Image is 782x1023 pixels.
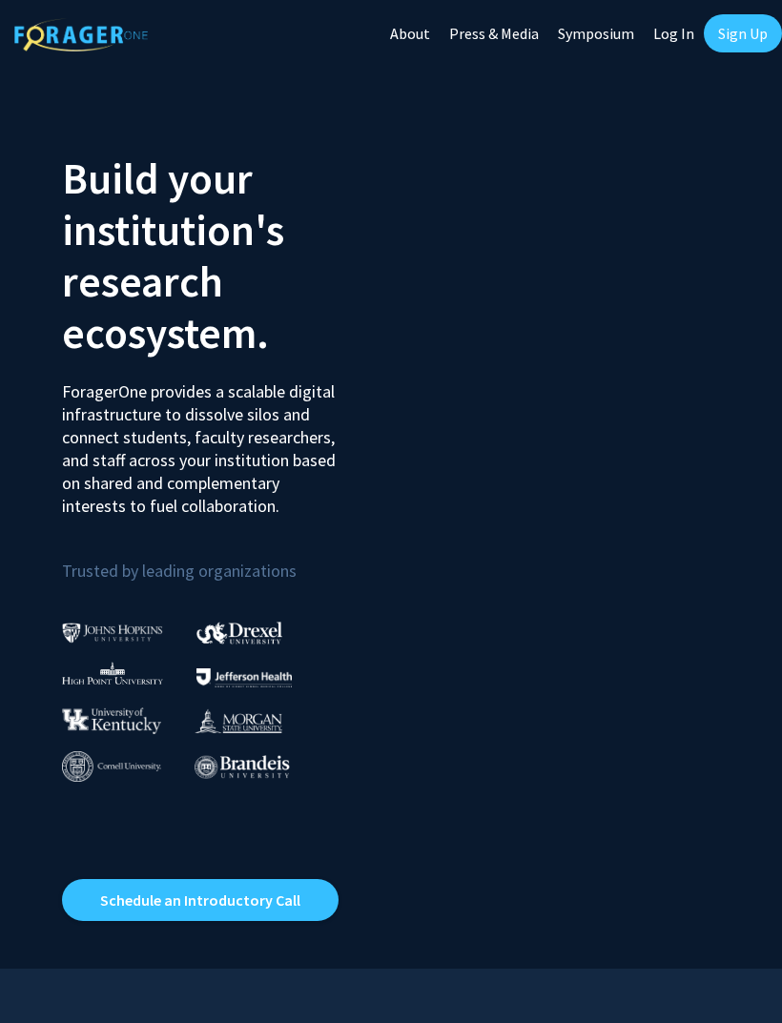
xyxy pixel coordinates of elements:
[62,533,377,585] p: Trusted by leading organizations
[196,622,282,644] img: Drexel University
[62,662,163,685] img: High Point University
[62,153,377,358] h2: Build your institution's research ecosystem.
[62,879,339,921] a: Opens in a new tab
[704,14,782,52] a: Sign Up
[14,18,148,51] img: ForagerOne Logo
[195,708,282,733] img: Morgan State University
[62,751,161,783] img: Cornell University
[196,668,292,686] img: Thomas Jefferson University
[195,755,290,779] img: Brandeis University
[62,707,161,733] img: University of Kentucky
[62,623,163,643] img: Johns Hopkins University
[62,366,339,518] p: ForagerOne provides a scalable digital infrastructure to dissolve silos and connect students, fac...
